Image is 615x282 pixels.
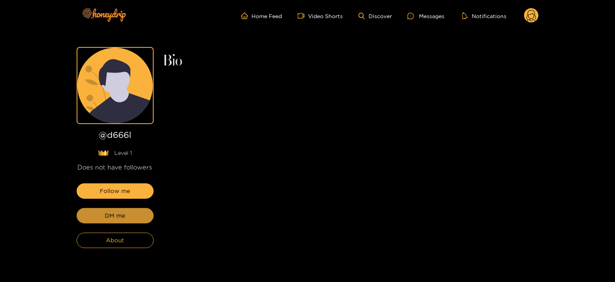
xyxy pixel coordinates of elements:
[98,150,109,156] img: lavel grade
[77,183,154,199] button: Follow me
[77,130,154,143] h1: @ d666l
[460,12,509,20] button: Notifications
[298,12,308,19] span: video-camera
[77,163,154,172] div: Does not have followers
[106,236,124,245] span: About
[105,211,125,220] span: DM me
[359,13,392,19] a: Discover
[163,55,539,68] h2: Bio
[407,12,444,20] div: Messages
[298,12,343,19] a: Video Shorts
[241,12,252,19] span: home
[77,233,154,248] button: About
[100,186,130,196] span: Follow me
[77,208,154,223] button: DM me
[115,149,132,157] span: Level 1
[241,12,282,19] a: Home Feed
